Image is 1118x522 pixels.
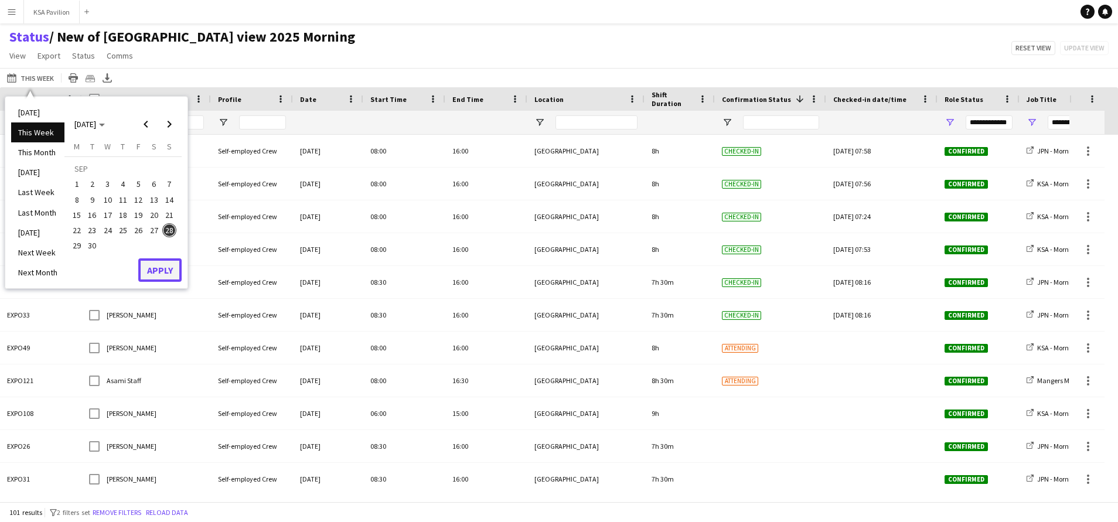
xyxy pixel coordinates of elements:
span: Confirmed [945,278,988,287]
span: F [137,141,141,152]
span: [PERSON_NAME] [107,442,156,451]
span: JPN - Morning Shift [1037,442,1093,451]
div: [GEOGRAPHIC_DATA] [527,135,645,167]
div: 08:30 [363,463,445,495]
td: SEP [69,161,177,176]
span: 9 [86,193,100,207]
span: 2 filters set [57,508,90,517]
div: 8h [645,233,715,265]
span: KSA - Morning Shift [1037,179,1093,188]
span: Confirmed [945,344,988,353]
a: KSA - Morning Shift [1027,212,1093,221]
button: Previous month [134,112,158,136]
span: Comms [107,50,133,61]
span: [PERSON_NAME] [107,311,156,319]
button: Open Filter Menu [945,117,955,128]
li: Next Month [11,262,64,282]
span: 4 [116,178,130,192]
span: 8 [70,193,84,207]
div: [DATE] [293,233,363,265]
div: [GEOGRAPHIC_DATA] [527,299,645,331]
button: Remove filters [90,506,144,519]
div: 8h [645,135,715,167]
span: 24 [101,223,115,237]
a: KSA - Morning Shift [1027,409,1093,418]
span: 19 [131,208,145,222]
span: Name [107,95,125,104]
span: 13 [147,193,161,207]
span: Asami Staff [107,376,141,385]
button: 10-09-2025 [100,192,115,207]
button: 15-09-2025 [69,207,84,223]
span: Mangers Morning [1037,376,1089,385]
li: This Week [11,122,64,142]
span: End Time [452,95,483,104]
span: 27 [147,223,161,237]
div: Self-employed Crew [211,200,293,233]
div: [GEOGRAPHIC_DATA] [527,266,645,298]
a: Mangers Morning [1027,376,1089,385]
span: M [74,141,80,152]
div: [GEOGRAPHIC_DATA] [527,430,645,462]
li: Last Week [11,182,64,202]
div: [DATE] 07:56 [833,168,930,200]
div: [GEOGRAPHIC_DATA] [527,200,645,233]
button: 02-09-2025 [84,176,100,192]
span: JPN - Morning Shift [1037,278,1093,286]
span: Confirmed [945,410,988,418]
button: 28-09-2025 [162,223,177,238]
span: Attending [722,344,758,353]
div: [DATE] [293,135,363,167]
span: 30 [86,239,100,253]
div: 08:00 [363,364,445,397]
div: [DATE] [293,168,363,200]
div: 16:00 [445,332,527,364]
span: [PERSON_NAME] [107,409,156,418]
input: Profile Filter Input [239,115,286,129]
span: Confirmed [945,377,988,385]
button: 30-09-2025 [84,238,100,253]
button: Open Filter Menu [534,117,545,128]
span: Attending [722,377,758,385]
div: Self-employed Crew [211,397,293,429]
span: Confirmation Status [722,95,791,104]
button: 23-09-2025 [84,223,100,238]
a: KSA - Morning Shift [1027,245,1093,254]
input: Location Filter Input [555,115,638,129]
input: Confirmation Status Filter Input [743,115,819,129]
span: 29 [70,239,84,253]
span: [DATE] [74,119,96,129]
button: 24-09-2025 [100,223,115,238]
span: 15 [70,208,84,222]
span: 5 [131,178,145,192]
li: [DATE] [11,223,64,243]
span: Confirmed [945,442,988,451]
div: 7h 30m [645,299,715,331]
button: 08-09-2025 [69,192,84,207]
div: [DATE] [293,364,363,397]
div: 08:00 [363,200,445,233]
a: KSA - Morning Shift [1027,179,1093,188]
span: S [167,141,172,152]
div: 7h 30m [645,430,715,462]
span: Checked-in date/time [833,95,906,104]
span: 10 [101,193,115,207]
div: [DATE] 08:16 [833,299,930,331]
span: Confirmed [945,213,988,221]
div: Self-employed Crew [211,463,293,495]
button: Choose month and year [70,114,110,135]
span: [PERSON_NAME] [107,475,156,483]
span: T [121,141,125,152]
span: Workforce ID [7,95,50,104]
button: 25-09-2025 [115,223,131,238]
button: 26-09-2025 [131,223,146,238]
span: 2 [86,178,100,192]
div: [DATE] [293,397,363,429]
span: 28 [162,223,176,237]
span: JPN - Morning Shift [1037,475,1093,483]
div: 8h [645,332,715,364]
button: Open Filter Menu [218,117,229,128]
div: [DATE] [293,200,363,233]
div: [GEOGRAPHIC_DATA] [527,233,645,265]
a: JPN - Morning Shift [1027,311,1093,319]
